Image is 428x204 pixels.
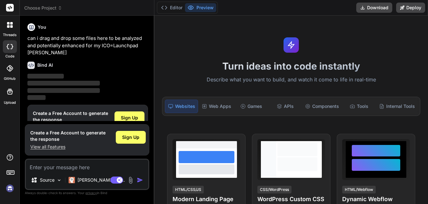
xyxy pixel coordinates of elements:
[122,134,139,140] span: Sign Up
[185,3,216,12] button: Preview
[257,186,291,193] div: CSS/WordPress
[377,100,417,113] div: Internal Tools
[303,100,342,113] div: Components
[5,54,14,59] label: code
[4,100,16,105] label: Upload
[37,62,53,68] h6: Bind AI
[199,100,234,113] div: Web Apps
[137,177,143,183] img: icon
[127,177,134,184] img: attachment
[27,74,64,79] span: ‌
[165,100,198,113] div: Websites
[25,190,149,196] p: Always double-check its answers. Your in Bind
[396,3,425,13] button: Deploy
[40,177,55,183] p: Source
[30,130,106,142] h1: Create a Free Account to generate the response
[235,100,268,113] div: Games
[30,144,106,150] p: View all Features
[343,100,375,113] div: Tools
[27,95,46,100] span: ‌
[3,32,17,38] label: threads
[342,186,376,193] div: HTML/Webflow
[27,81,100,86] span: ‌
[158,60,424,72] h1: Turn ideas into code instantly
[4,76,16,81] label: GitHub
[85,191,97,195] span: privacy
[27,35,148,57] p: can i drag and drop some files here to be analyzed and potentially enhanced for my ICO=Launchpad ...
[38,24,46,30] h6: You
[33,110,108,123] h1: Create a Free Account to generate the response
[159,3,185,12] button: Editor
[356,3,392,13] button: Download
[4,183,15,194] img: signin
[257,195,325,204] h4: WordPress Custom CSS
[173,195,240,204] h4: Modern Landing Page
[173,186,204,193] div: HTML/CSS/JS
[69,177,75,183] img: Claude 4 Sonnet
[24,5,62,11] span: Choose Project
[269,100,301,113] div: APIs
[56,178,62,183] img: Pick Models
[77,177,125,183] p: [PERSON_NAME] 4 S..
[121,115,138,121] span: Sign Up
[158,76,424,84] p: Describe what you want to build, and watch it come to life in real-time
[27,88,100,93] span: ‌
